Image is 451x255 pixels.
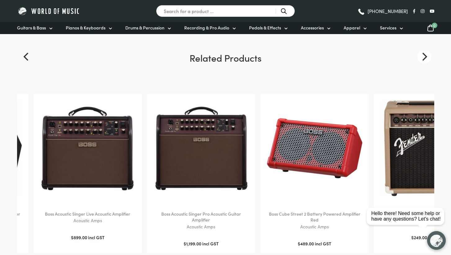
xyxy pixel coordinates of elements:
[202,240,219,247] span: incl GST
[266,211,363,223] h2: Boss Cube Street 2 Battery Powered Amplifier Red
[298,240,314,247] bdi: 489.00
[40,100,136,196] img: Boss Acoustic Singer Live
[184,24,229,31] span: Recording & Pro Audio
[71,234,87,240] bdi: 899.00
[71,234,74,240] span: $
[266,223,363,230] p: Acoustic Amps
[17,24,46,31] span: Guitars & Bass
[315,240,331,247] span: incl GST
[125,24,164,31] span: Drums & Percussion
[266,100,363,196] img: Boss Cube Street 2 Red front
[432,23,437,28] span: 0
[17,6,81,16] img: World of Music
[344,24,360,31] span: Apparel
[153,223,249,230] p: Acoustic Amps
[40,211,136,217] h2: Boss Acoustic Singer Live Acoustic Amplifier
[153,100,249,196] img: Boss Acoustic Singer Pro
[418,50,431,64] button: Next
[40,100,136,240] a: Boss Acoustic Singer Live Acoustic AmplifierAcoustic Amps $899.00 incl GST
[66,24,105,31] span: Pianos & Keyboards
[357,7,408,16] a: [PHONE_NUMBER]
[249,24,281,31] span: Pedals & Effects
[380,24,396,31] span: Services
[156,5,295,17] input: Search for a product ...
[298,240,300,247] span: $
[301,24,324,31] span: Accessories
[368,9,408,13] span: [PHONE_NUMBER]
[184,240,201,247] bdi: 1,199.00
[153,211,249,223] h2: Boss Acoustic Singer Pro Acoustic Guitar Amplifier
[88,234,105,240] span: incl GST
[20,50,34,64] button: Previous
[361,187,451,255] iframe: Chat with our support team
[17,51,434,94] h2: Related Products
[40,217,136,224] p: Acoustic Amps
[184,240,186,247] span: $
